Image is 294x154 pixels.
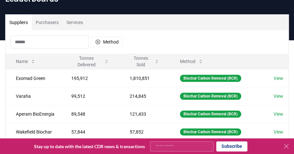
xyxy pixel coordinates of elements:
[6,69,61,87] td: Exomad Green
[63,15,87,30] button: Services
[66,55,114,68] button: Tonnes Delivered
[11,55,41,68] button: Name
[180,75,241,82] div: Biochar Carbon Removal (BCR)
[119,123,170,141] td: 57,852
[119,69,170,87] td: 1,810,851
[61,87,119,105] td: 99,512
[6,87,61,105] td: Varaha
[119,87,170,105] td: 214,845
[6,105,61,123] td: Aperam BioEnergia
[91,37,123,47] button: Method
[32,15,63,30] button: Purchasers
[61,123,119,141] td: 57,844
[6,123,61,141] td: Wakefield Biochar
[274,93,283,99] a: View
[175,55,208,68] button: Method
[6,15,32,30] button: Suppliers
[180,110,241,118] div: Biochar Carbon Removal (BCR)
[119,105,170,123] td: 121,433
[274,129,283,135] a: View
[61,69,119,87] td: 195,912
[124,55,164,68] button: Tonnes Sold
[61,105,119,123] td: 89,548
[180,128,241,135] div: Biochar Carbon Removal (BCR)
[274,111,283,117] a: View
[274,75,283,82] a: View
[180,93,241,100] div: Biochar Carbon Removal (BCR)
